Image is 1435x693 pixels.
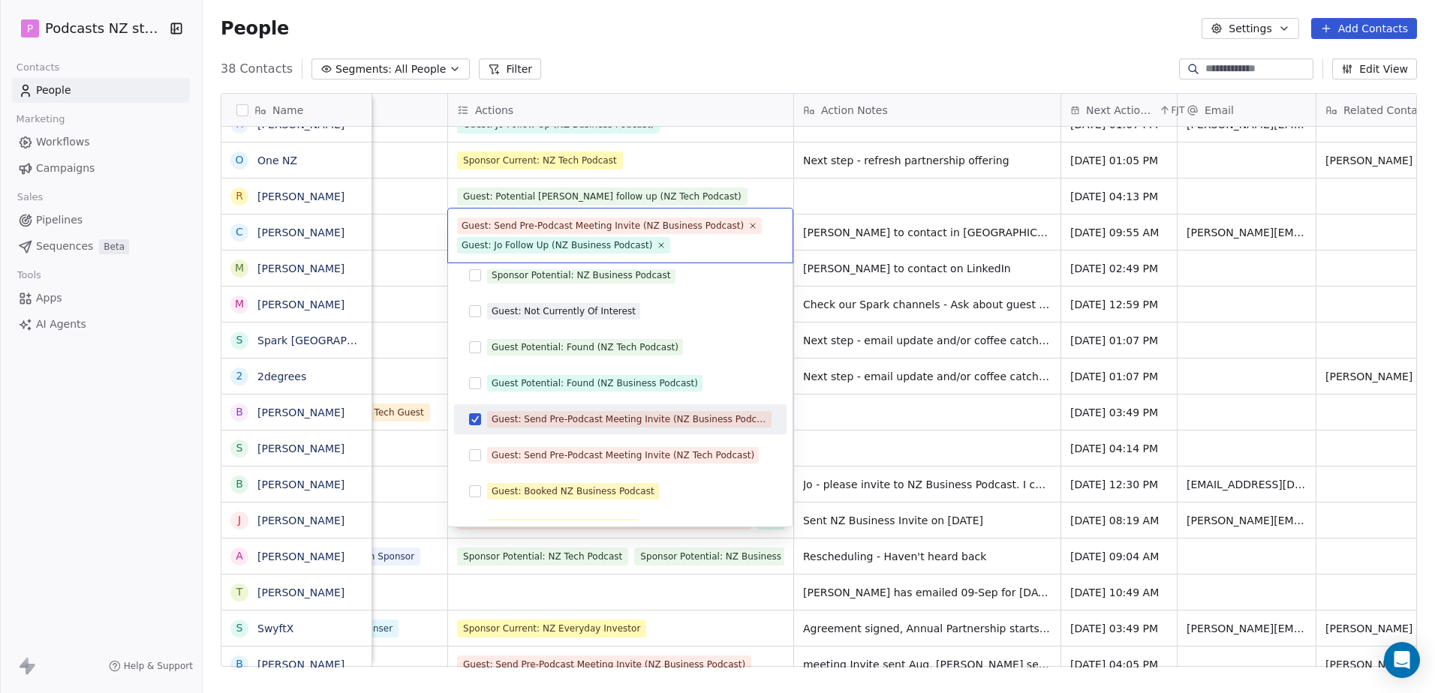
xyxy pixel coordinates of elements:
[462,238,652,252] div: Guest: Jo Follow Up (NZ Business Podcast)
[492,304,636,318] div: Guest: Not Currently Of Interest
[492,520,635,534] div: Guest: Booked NZ Tech Podcast
[492,484,654,498] div: Guest: Booked NZ Business Podcast
[492,340,678,354] div: Guest Potential: Found (NZ Tech Podcast)
[492,412,767,426] div: Guest: Send Pre-Podcast Meeting Invite (NZ Business Podcast)
[492,268,671,282] div: Sponsor Potential: NZ Business Podcast
[492,376,698,390] div: Guest Potential: Found (NZ Business Podcast)
[492,448,754,462] div: Guest: Send Pre-Podcast Meeting Invite (NZ Tech Podcast)
[462,219,744,232] div: Guest: Send Pre-Podcast Meeting Invite (NZ Business Podcast)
